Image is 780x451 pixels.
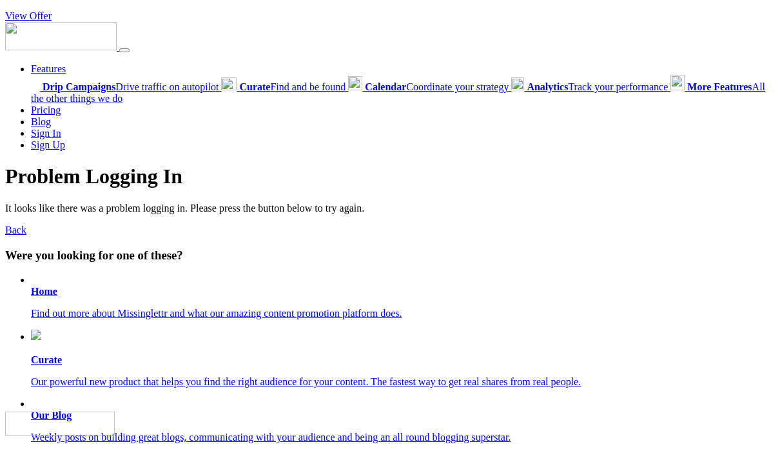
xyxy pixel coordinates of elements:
[31,286,57,297] b: Home
[43,81,115,92] b: Drip Campaigns
[31,116,51,127] a: Blog
[511,81,670,92] a: AnalyticsTrack your performance
[31,81,221,92] a: Drip CampaignsDrive traffic on autopilot
[239,81,270,92] b: Curate
[31,376,775,388] p: Our powerful new product that helps you find the right audience for your content. The fastest way...
[43,81,219,92] span: Drive traffic on autopilot
[5,10,52,21] a: View Offer
[31,330,775,388] a: Curate Our powerful new product that helps you find the right audience for your content. The fast...
[31,410,72,421] b: Our Blog
[31,139,65,150] a: Sign Up
[5,165,775,188] h1: Problem Logging In
[31,308,775,319] p: Find out more about Missinglettr and what our amazing content promotion platform does.
[527,81,668,92] span: Track your performance
[348,81,511,92] a: CalendarCoordinate your strategy
[31,63,66,74] a: Features
[31,410,775,443] a: Our Blog Weekly posts on building great blogs, communicating with your audience and being an all ...
[31,75,775,105] div: Features
[687,81,752,92] b: More Features
[365,81,406,92] b: Calendar
[31,330,41,340] img: curate.png
[239,81,346,92] span: Find and be found
[31,286,775,319] a: Home Find out more about Missinglettr and what our amazing content promotion platform does.
[119,48,130,52] button: Menu
[221,81,348,92] a: CurateFind and be found
[31,81,765,104] a: More FeaturesAll the other things we do
[31,354,62,365] b: Curate
[5,412,115,436] img: Missinglettr - Social Media Marketing for content focused teams | Product Hunt
[31,81,765,104] span: All the other things we do
[527,81,568,92] b: Analytics
[31,432,775,443] p: Weekly posts on building great blogs, communicating with your audience and being an all round blo...
[5,225,26,236] a: Back
[5,203,775,214] p: It looks like there was a problem logging in. Please press the button below to try again.
[365,81,509,92] span: Coordinate your strategy
[5,248,775,263] h3: Were you looking for one of these?
[31,128,61,139] a: Sign In
[31,105,61,115] a: Pricing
